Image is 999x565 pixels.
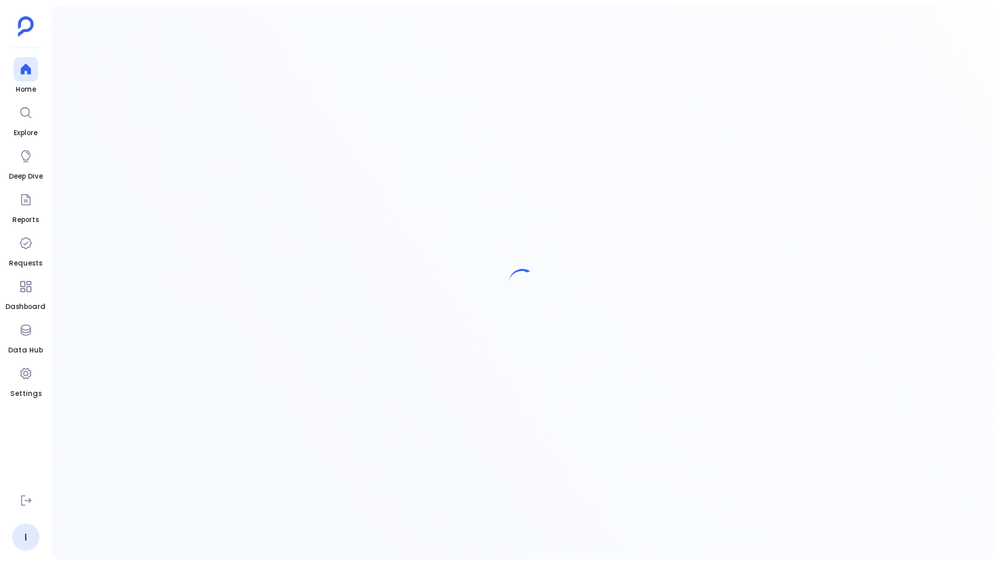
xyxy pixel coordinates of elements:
a: Settings [10,361,41,399]
span: Deep Dive [9,171,43,182]
a: Data Hub [8,318,43,356]
span: Dashboard [5,302,46,312]
span: Explore [14,128,38,139]
a: Home [14,57,38,95]
span: Data Hub [8,345,43,356]
span: Reports [12,215,39,225]
a: Requests [9,231,42,269]
span: Home [14,84,38,95]
a: Deep Dive [9,144,43,182]
a: Dashboard [5,274,46,312]
a: Explore [14,101,38,139]
a: Reports [12,187,39,225]
a: I [12,524,39,551]
span: Requests [9,258,42,269]
span: Settings [10,388,41,399]
img: petavue logo [18,16,34,37]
